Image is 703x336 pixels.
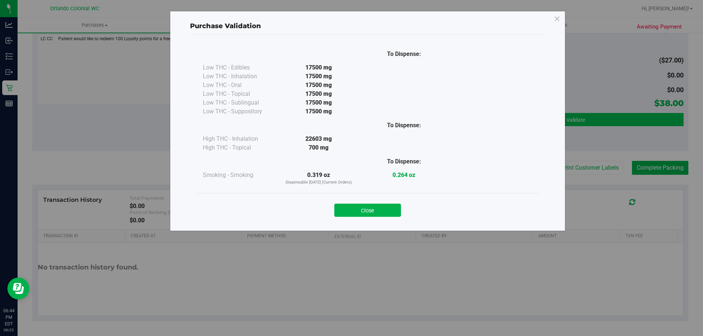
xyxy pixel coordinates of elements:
div: 17500 mg [276,81,361,90]
span: Purchase Validation [190,22,261,30]
div: 22603 mg [276,135,361,143]
div: Smoking - Smoking [203,171,276,180]
div: 700 mg [276,143,361,152]
div: 0.319 oz [276,171,361,186]
button: Close [334,204,401,217]
div: Low THC - Oral [203,81,276,90]
div: To Dispense: [361,157,447,166]
div: To Dispense: [361,50,447,58]
div: To Dispense: [361,121,447,130]
div: 17500 mg [276,63,361,72]
div: Low THC - Inhalation [203,72,276,81]
div: High THC - Inhalation [203,135,276,143]
div: High THC - Topical [203,143,276,152]
div: Low THC - Edibles [203,63,276,72]
p: Dispensable [DATE] (Current Orders) [276,180,361,186]
div: Low THC - Topical [203,90,276,98]
div: 17500 mg [276,98,361,107]
iframe: Resource center [7,278,29,299]
div: Low THC - Sublingual [203,98,276,107]
div: Low THC - Suppository [203,107,276,116]
div: 17500 mg [276,72,361,81]
div: 17500 mg [276,90,361,98]
div: 17500 mg [276,107,361,116]
strong: 0.264 oz [393,171,415,178]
